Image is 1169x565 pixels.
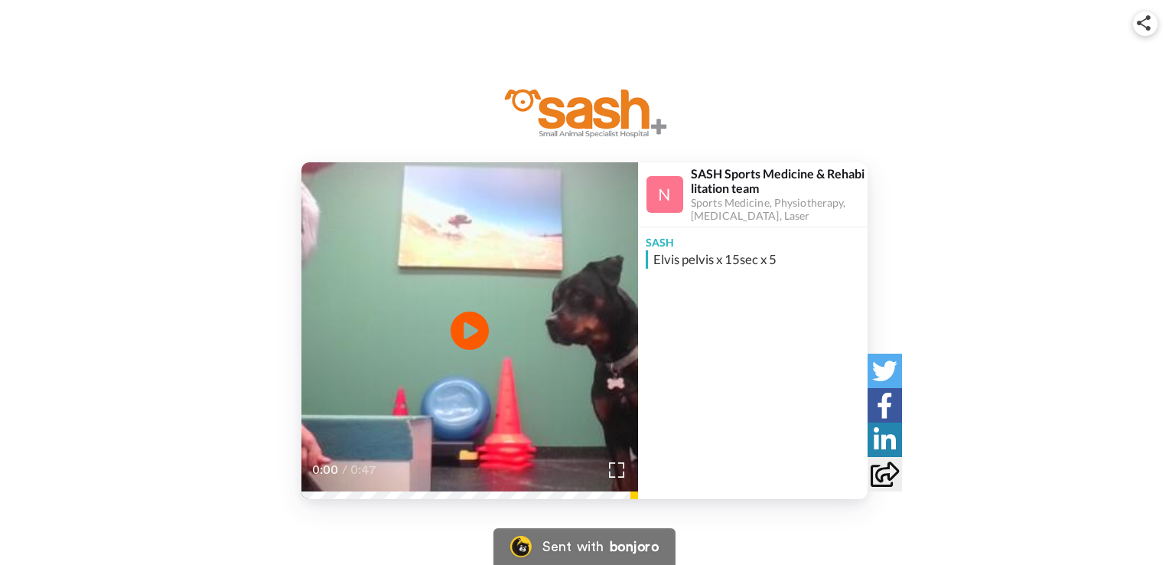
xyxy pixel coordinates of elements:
div: SASH [638,227,868,250]
div: Sports Medicine, Physiotherapy, [MEDICAL_DATA], Laser [691,197,867,223]
div: SASH Sports Medicine & Rehabilitation team [691,166,867,195]
span: 0:47 [350,461,377,479]
img: ic_share.svg [1137,15,1151,31]
div: Elvis pelvis x 15sec x 5 [653,250,864,269]
a: Bonjoro LogoSent withbonjoro [493,528,676,565]
img: Profile Image [646,176,683,213]
div: bonjoro [610,540,659,554]
img: Full screen [609,462,624,478]
span: / [342,461,347,479]
span: 0:00 [312,461,339,479]
div: Sent with [542,540,604,554]
img: Bonjoro Logo [510,536,532,557]
img: SASH logo [500,80,669,139]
